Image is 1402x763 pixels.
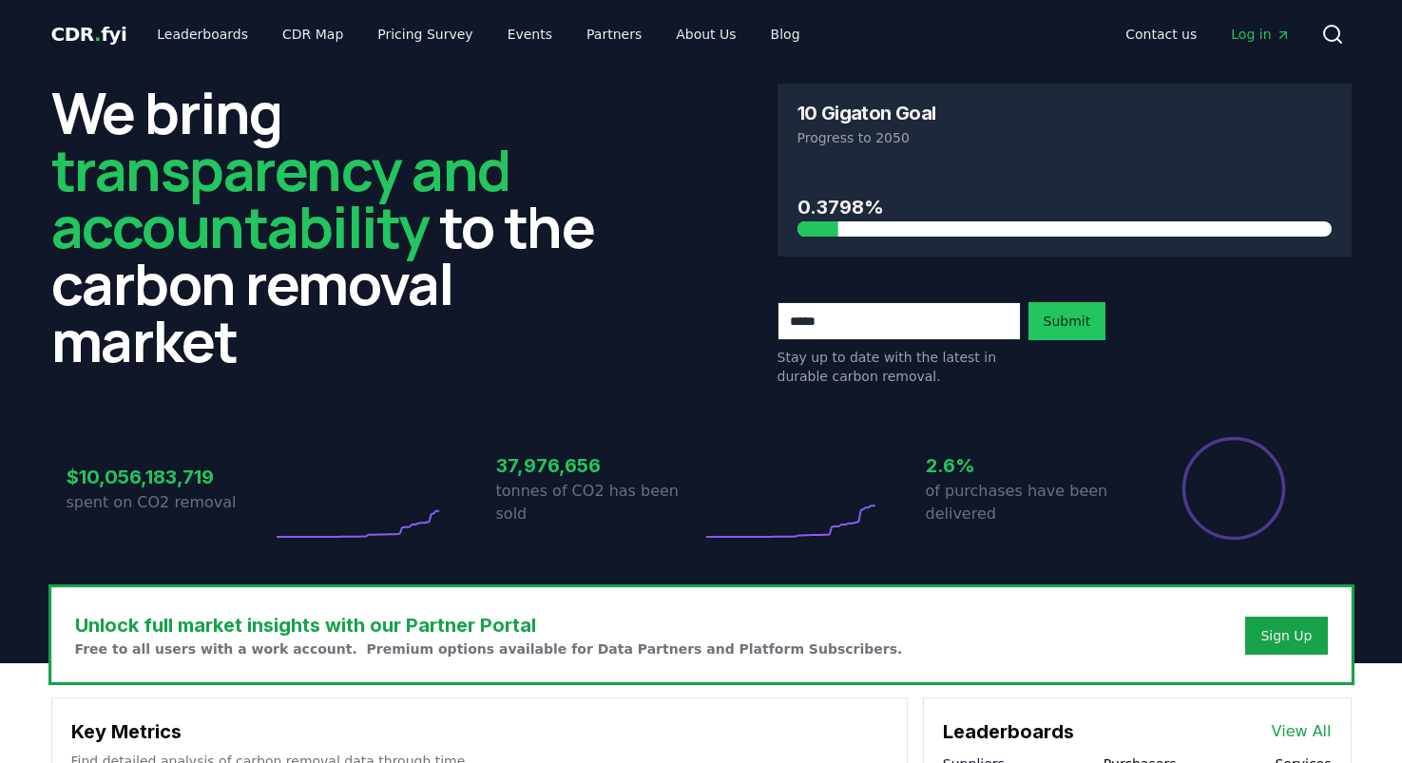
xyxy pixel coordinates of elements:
[51,130,510,265] span: transparency and accountability
[496,451,701,480] h3: 37,976,656
[67,463,272,491] h3: $10,056,183,719
[51,84,625,369] h2: We bring to the carbon removal market
[51,23,127,46] span: CDR fyi
[362,17,488,51] a: Pricing Survey
[67,491,272,514] p: spent on CO2 removal
[267,17,358,51] a: CDR Map
[1216,17,1305,51] a: Log in
[797,104,936,123] h3: 10 Gigaton Goal
[1260,626,1312,645] a: Sign Up
[926,451,1131,480] h3: 2.6%
[778,348,1021,386] p: Stay up to date with the latest in durable carbon removal.
[797,193,1332,221] h3: 0.3798%
[1272,720,1332,743] a: View All
[1245,617,1327,655] button: Sign Up
[75,611,903,639] h3: Unlock full market insights with our Partner Portal
[1181,435,1287,542] div: Percentage of sales delivered
[1110,17,1212,51] a: Contact us
[492,17,567,51] a: Events
[756,17,816,51] a: Blog
[1028,302,1106,340] button: Submit
[496,480,701,525] p: tonnes of CO2 has been sold
[142,17,263,51] a: Leaderboards
[571,17,657,51] a: Partners
[943,717,1074,746] h3: Leaderboards
[1110,17,1305,51] nav: Main
[926,480,1131,525] p: of purchases have been delivered
[797,128,1332,147] p: Progress to 2050
[661,17,751,51] a: About Us
[142,17,815,51] nav: Main
[71,717,888,746] h3: Key Metrics
[75,639,903,658] p: Free to all users with a work account. Premium options available for Data Partners and Platform S...
[94,23,101,46] span: .
[1231,25,1290,44] span: Log in
[51,21,127,48] a: CDR.fyi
